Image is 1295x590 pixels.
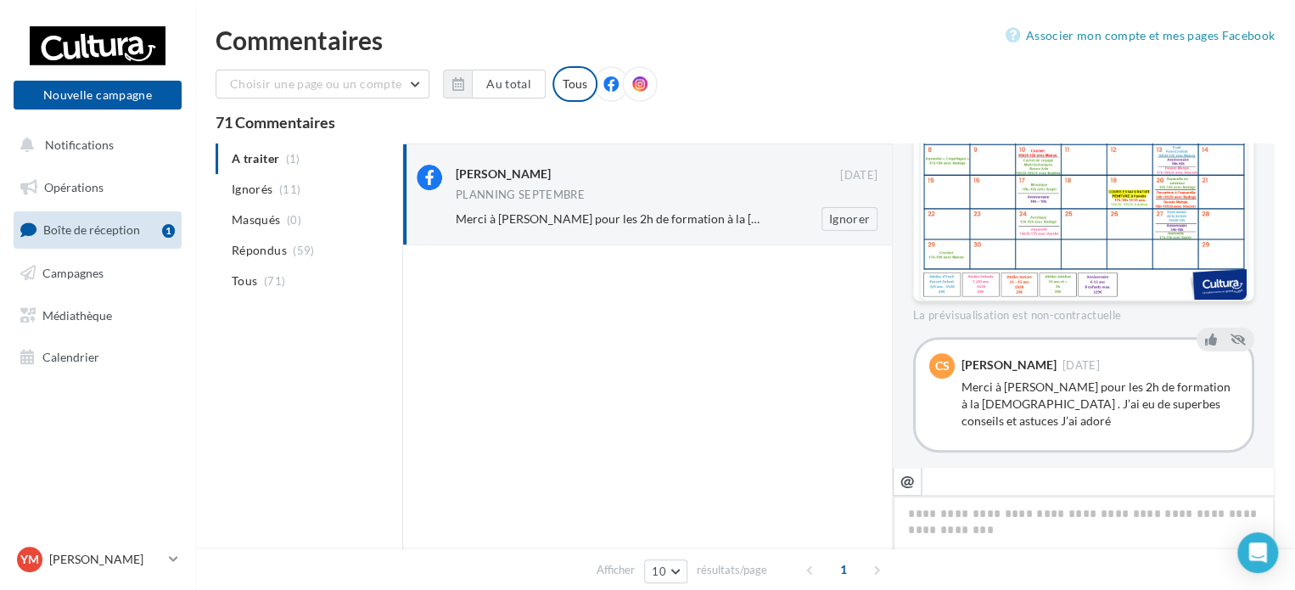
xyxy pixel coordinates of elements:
a: Calendrier [10,340,185,375]
span: Afficher [597,562,635,578]
button: Au total [443,70,546,98]
div: [PERSON_NAME] [961,359,1057,371]
span: [DATE] [1062,360,1100,371]
span: CS [935,357,950,374]
span: Boîte de réception [43,222,140,237]
span: Répondus [232,242,287,259]
span: Opérations [44,180,104,194]
p: [PERSON_NAME] [49,551,162,568]
div: Merci à [PERSON_NAME] pour les 2h de formation à la [DEMOGRAPHIC_DATA] . J’ai eu de superbes cons... [961,379,1238,430]
button: Choisir une page ou un compte [216,70,429,98]
span: (11) [279,183,300,196]
span: (59) [293,244,314,257]
div: 1 [162,224,175,238]
span: Merci à [PERSON_NAME] pour les 2h de formation à la [DEMOGRAPHIC_DATA] . J’ai eu de superbes cons... [456,211,1138,226]
a: Associer mon compte et mes pages Facebook [1006,25,1275,46]
a: Opérations [10,170,185,205]
span: Tous [232,273,257,289]
span: Médiathèque [42,307,112,322]
a: Médiathèque [10,298,185,334]
span: Campagnes [42,266,104,280]
div: Tous [552,66,597,102]
a: Boîte de réception1 [10,211,185,248]
span: Ignorés [232,181,272,198]
span: résultats/page [697,562,767,578]
button: Ignorer [821,207,877,231]
button: 10 [644,559,687,583]
span: Choisir une page ou un compte [230,76,401,91]
span: 10 [652,565,666,578]
span: (0) [287,213,301,227]
span: YM [20,551,39,568]
span: [DATE] [840,168,877,183]
button: Nouvelle campagne [14,81,182,110]
button: Notifications [10,127,178,163]
a: Campagnes [10,256,185,291]
div: PLANNING SEPTEMBRE [456,189,585,200]
span: 1 [830,556,857,583]
div: La prévisualisation est non-contractuelle [913,301,1254,323]
span: Notifications [45,138,114,152]
button: Au total [472,70,546,98]
div: [PERSON_NAME] [456,166,551,183]
i: @ [900,473,915,488]
span: Masqués [232,211,280,228]
span: (71) [264,274,285,288]
div: Open Intercom Messenger [1237,532,1278,573]
div: Commentaires [216,27,1275,53]
button: @ [893,467,922,496]
span: Calendrier [42,350,99,364]
div: 71 Commentaires [216,115,1275,130]
a: YM [PERSON_NAME] [14,543,182,576]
